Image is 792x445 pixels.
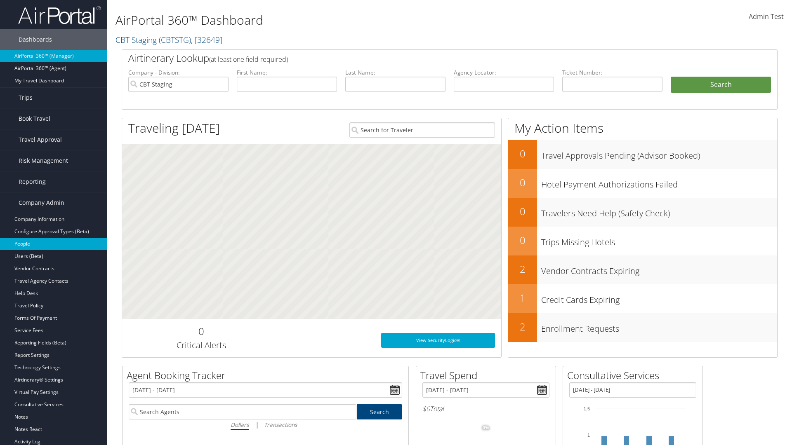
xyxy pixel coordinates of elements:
h3: Critical Alerts [128,340,274,351]
input: Search for Traveler [349,122,495,138]
a: 0Travelers Need Help (Safety Check) [508,198,777,227]
h3: Travel Approvals Pending (Advisor Booked) [541,146,777,162]
h2: 1 [508,291,537,305]
tspan: 1.5 [584,406,590,411]
span: Reporting [19,171,46,192]
button: Search [671,77,771,93]
h2: Airtinerary Lookup [128,51,717,65]
span: Trips [19,87,33,108]
a: View SecurityLogic® [381,333,495,348]
label: Agency Locator: [454,68,554,77]
label: First Name: [237,68,337,77]
tspan: 1 [587,433,590,438]
span: ( CBTSTG ) [159,34,191,45]
h3: Vendor Contracts Expiring [541,261,777,277]
h2: Agent Booking Tracker [127,368,408,382]
span: $0 [422,404,430,413]
input: Search Agents [129,404,356,419]
span: Travel Approval [19,129,62,150]
a: 1Credit Cards Expiring [508,284,777,313]
i: Dollars [231,421,249,429]
h3: Trips Missing Hotels [541,232,777,248]
i: Transactions [264,421,297,429]
h1: My Action Items [508,119,777,137]
a: Admin Test [749,4,784,30]
span: Admin Test [749,12,784,21]
h1: AirPortal 360™ Dashboard [115,12,561,29]
span: Dashboards [19,29,52,50]
a: CBT Staging [115,34,222,45]
h2: 0 [508,176,537,190]
div: | [129,419,402,430]
h2: Travel Spend [420,368,556,382]
label: Ticket Number: [562,68,662,77]
span: Company Admin [19,192,64,213]
h2: 2 [508,262,537,276]
h3: Hotel Payment Authorizations Failed [541,175,777,190]
tspan: 0% [483,426,489,431]
a: 2Vendor Contracts Expiring [508,255,777,284]
h2: 2 [508,320,537,334]
span: Book Travel [19,108,50,129]
h6: Total [422,404,549,413]
h1: Traveling [DATE] [128,119,220,137]
span: (at least one field required) [209,55,288,64]
h2: 0 [508,233,537,247]
h2: 0 [508,147,537,161]
label: Company - Division: [128,68,229,77]
span: , [ 32649 ] [191,34,222,45]
h3: Travelers Need Help (Safety Check) [541,204,777,219]
img: airportal-logo.png [18,5,101,25]
span: Risk Management [19,150,68,171]
h3: Enrollment Requests [541,319,777,335]
a: Search [357,404,403,419]
h2: 0 [128,324,274,338]
h3: Credit Cards Expiring [541,290,777,306]
a: 2Enrollment Requests [508,313,777,342]
label: Last Name: [345,68,445,77]
h2: Consultative Services [567,368,702,382]
a: 0Trips Missing Hotels [508,227,777,255]
a: 0Travel Approvals Pending (Advisor Booked) [508,140,777,169]
a: 0Hotel Payment Authorizations Failed [508,169,777,198]
h2: 0 [508,204,537,218]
